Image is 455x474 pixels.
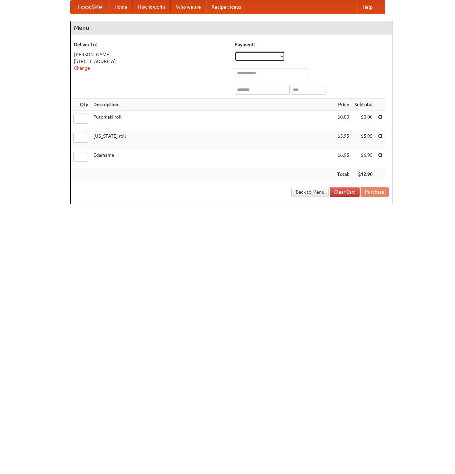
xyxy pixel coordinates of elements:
h5: Payment: [235,41,389,48]
a: Who we are [171,0,206,14]
a: Help [357,0,378,14]
td: $5.95 [334,130,352,149]
th: Total: [334,168,352,181]
td: Edamame [91,149,334,168]
a: Home [109,0,133,14]
th: Subtotal [352,98,375,111]
th: Price [334,98,352,111]
td: $0.00 [352,111,375,130]
div: [PERSON_NAME] [74,51,228,58]
a: Back to Menu [291,187,329,197]
a: Change [74,65,90,71]
th: Description [91,98,334,111]
td: $6.95 [352,149,375,168]
button: Purchase [361,187,389,197]
h4: Menu [71,21,392,35]
th: Qty [71,98,91,111]
td: $5.95 [352,130,375,149]
h5: Deliver To: [74,41,228,48]
td: $6.95 [334,149,352,168]
a: FoodMe [71,0,109,14]
th: $12.90 [352,168,375,181]
div: [STREET_ADDRESS] [74,58,228,65]
a: Clear Cart [330,187,360,197]
td: Futomaki roll [91,111,334,130]
td: $0.00 [334,111,352,130]
td: [US_STATE] roll [91,130,334,149]
a: Recipe videos [206,0,246,14]
a: How it works [133,0,171,14]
